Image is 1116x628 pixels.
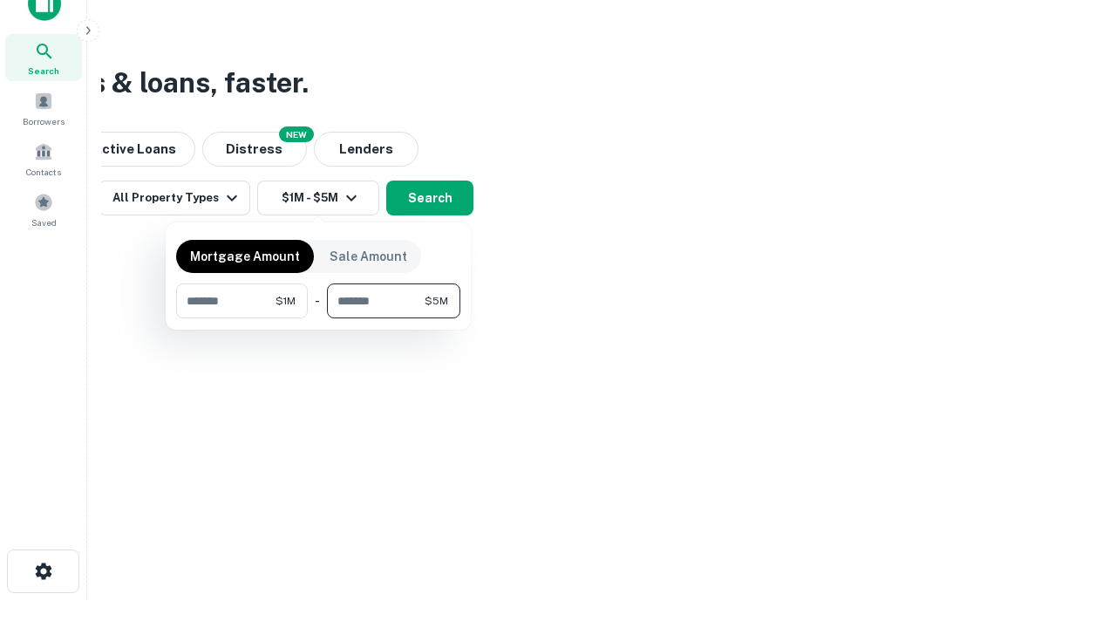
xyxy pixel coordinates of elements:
[425,293,448,309] span: $5M
[276,293,296,309] span: $1M
[315,283,320,318] div: -
[1029,488,1116,572] iframe: Chat Widget
[330,247,407,266] p: Sale Amount
[190,247,300,266] p: Mortgage Amount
